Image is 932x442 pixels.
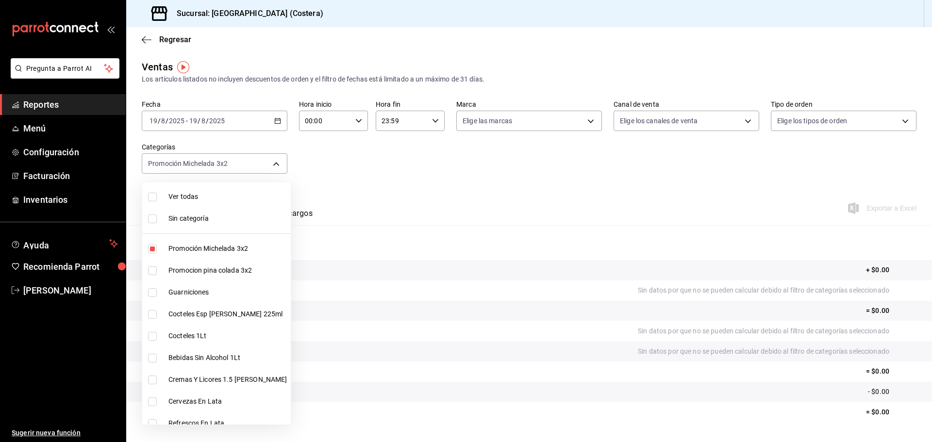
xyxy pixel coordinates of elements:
[168,353,287,363] span: Bebidas Sin Alcohol 1Lt
[168,213,287,224] span: Sin categoría
[177,61,189,73] img: Tooltip marker
[168,265,287,276] span: Promocion pina colada 3x2
[168,287,287,297] span: Guarniciones
[168,331,287,341] span: Cocteles 1Lt
[168,375,287,385] span: Cremas Y Licores 1.5 [PERSON_NAME]
[168,244,287,254] span: Promoción Michelada 3x2
[168,192,287,202] span: Ver todas
[168,418,287,428] span: Refrescos En Lata
[168,309,287,319] span: Cocteles Esp [PERSON_NAME] 225ml
[168,396,287,407] span: Cervezas En Lata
